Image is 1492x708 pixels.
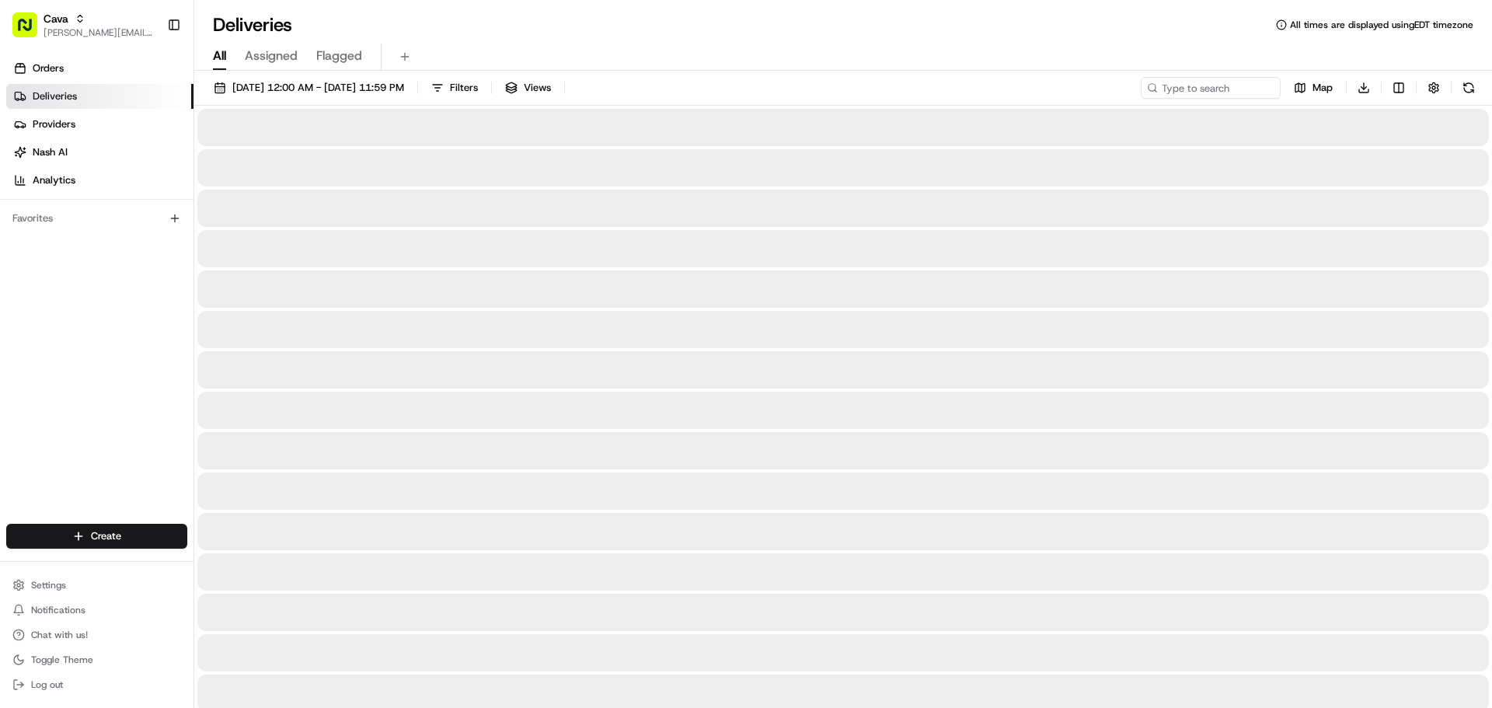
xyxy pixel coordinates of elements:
span: Deliveries [33,89,77,103]
button: Chat with us! [6,624,187,646]
button: Cava [44,11,68,26]
button: Notifications [6,599,187,621]
button: Cava[PERSON_NAME][EMAIL_ADDRESS][PERSON_NAME][DOMAIN_NAME] [6,6,161,44]
button: [PERSON_NAME][EMAIL_ADDRESS][PERSON_NAME][DOMAIN_NAME] [44,26,155,39]
span: Create [91,529,121,543]
button: Filters [424,77,485,99]
span: Map [1312,81,1333,95]
span: Analytics [33,173,75,187]
button: Toggle Theme [6,649,187,671]
a: Analytics [6,168,193,193]
button: Create [6,524,187,549]
span: [DATE] 12:00 AM - [DATE] 11:59 PM [232,81,404,95]
span: Flagged [316,47,362,65]
button: [DATE] 12:00 AM - [DATE] 11:59 PM [207,77,411,99]
span: Toggle Theme [31,654,93,666]
span: All times are displayed using EDT timezone [1290,19,1473,31]
button: Map [1287,77,1340,99]
span: Log out [31,678,63,691]
span: Chat with us! [31,629,88,641]
a: Orders [6,56,193,81]
button: Settings [6,574,187,596]
button: Views [498,77,558,99]
span: All [213,47,226,65]
a: Deliveries [6,84,193,109]
span: Filters [450,81,478,95]
span: Assigned [245,47,298,65]
a: Providers [6,112,193,137]
a: Nash AI [6,140,193,165]
button: Refresh [1458,77,1480,99]
span: Providers [33,117,75,131]
div: Favorites [6,206,187,231]
span: Notifications [31,604,85,616]
button: Log out [6,674,187,696]
span: Nash AI [33,145,68,159]
span: Orders [33,61,64,75]
span: Settings [31,579,66,591]
h1: Deliveries [213,12,292,37]
input: Type to search [1141,77,1281,99]
span: Views [524,81,551,95]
